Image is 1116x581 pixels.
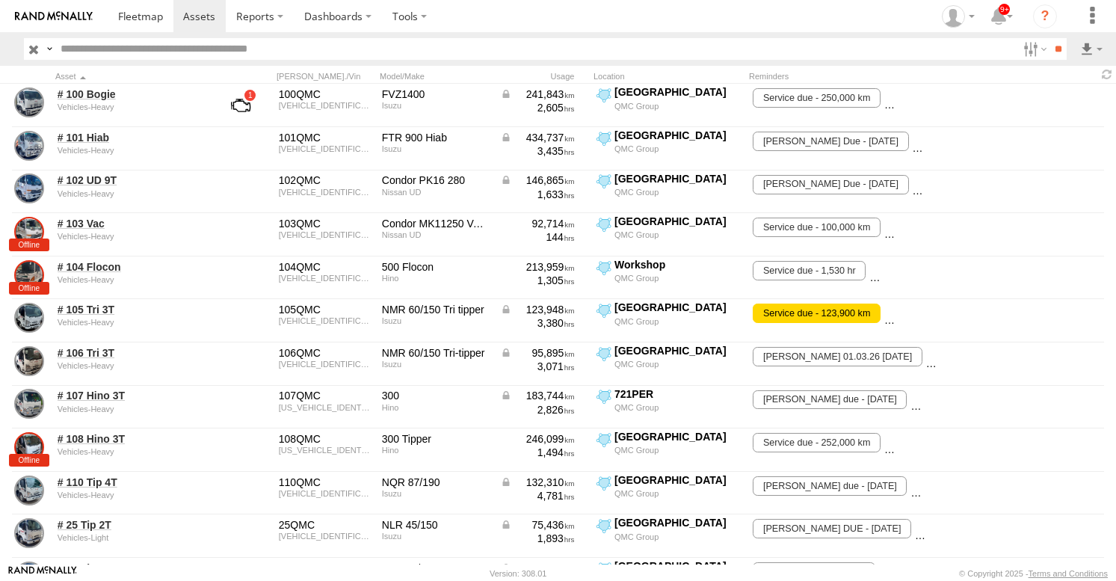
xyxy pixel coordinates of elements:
span: Service due - 100,000 km [753,218,881,237]
a: Visit our Website [8,566,77,581]
div: QMC Group [614,359,741,369]
span: REGO DUE - 05/02/2026 [884,433,1043,452]
label: Search Filter Options [1017,38,1049,60]
div: NLR 45/150 [382,562,490,575]
a: # 26 Tip 2T [58,562,203,575]
span: rego due - 10/04/2026 [884,88,1038,108]
a: View Asset Details [14,432,44,462]
div: 100QMC [279,87,372,101]
a: View Asset Details [14,131,44,161]
div: Data from Vehicle CANbus [500,562,575,575]
div: QMC Group [614,144,741,154]
div: undefined [58,491,203,499]
div: JALFTR34T87000227 [279,144,372,153]
a: View Asset Details [14,303,44,333]
a: View Asset Details [14,87,44,117]
div: [GEOGRAPHIC_DATA] [614,129,741,142]
a: # 100 Bogie [58,87,203,101]
div: 2,826 [500,403,575,416]
div: 25QMC [279,518,372,532]
div: QMC Group [614,532,741,542]
div: Nissan UD [382,230,490,239]
div: QMC Group [614,445,741,455]
label: Click to View Current Location [594,172,743,212]
div: [PERSON_NAME]./Vin [277,71,374,82]
div: undefined [58,533,203,542]
div: [GEOGRAPHIC_DATA] [614,172,741,185]
div: JHDFD7JLMXXX10821 [279,274,372,283]
a: # 103 Vac [58,217,203,230]
div: 103QMC [279,217,372,230]
span: Service due - 188,000 km [910,390,1038,410]
span: REGO DUE - 23/09/2026 [753,519,911,538]
div: undefined [58,405,203,414]
div: JNBPKC8EL00H00629 [279,188,372,197]
div: 106QMC [279,346,372,360]
div: 3,380 [500,316,575,330]
span: Service due - 252,000 km [753,433,881,452]
div: 3,435 [500,144,575,158]
div: Click to Sort [55,71,205,82]
a: # 104 Flocon [58,260,203,274]
div: JAANLR85EJ7104031 [279,532,372,541]
label: Click to View Current Location [594,85,743,126]
div: 110QMC [279,476,372,489]
div: Data from Vehicle CANbus [500,87,575,101]
div: 300 Tipper [382,432,490,446]
a: # 107 Hino 3T [58,389,203,402]
div: JNBMKB8EL00L00619 [279,230,372,239]
span: Service due - 123,900 km [753,304,881,323]
div: 2,605 [500,101,575,114]
div: undefined [58,189,203,198]
div: JHHACS3H30K003050 [279,403,372,412]
label: Click to View Current Location [594,258,743,298]
span: Service due - 135,000 km [910,476,1038,496]
label: Click to View Current Location [594,387,743,428]
div: Data from Vehicle CANbus [500,131,575,144]
div: Hino [382,403,490,412]
div: JAANMR85EM7100105 [279,360,372,369]
i: ? [1033,4,1057,28]
div: Hino [382,446,490,455]
div: undefined [58,102,203,111]
label: Click to View Current Location [594,215,743,255]
a: # 105 Tri 3T [58,303,203,316]
div: NLR 45/150 [382,518,490,532]
div: 102QMC [279,173,372,187]
div: [GEOGRAPHIC_DATA] [614,473,741,487]
div: undefined [58,275,203,284]
div: undefined [58,361,203,370]
div: NQR 87/190 [382,476,490,489]
div: Model/Make [380,71,492,82]
span: Service due - 150,000 km [913,175,1041,194]
a: View Asset with Fault/s [213,87,268,123]
div: [GEOGRAPHIC_DATA] [614,215,741,228]
div: Isuzu [382,360,490,369]
span: Service due - 81,000 km [915,519,1038,538]
div: Zeyd Karahasanoglu [937,5,980,28]
a: View Asset Details [14,389,44,419]
div: © Copyright 2025 - [959,569,1108,578]
div: 4,781 [500,489,575,502]
div: 3,071 [500,360,575,373]
div: 246,099 [500,432,575,446]
div: QMC Group [614,488,741,499]
div: Isuzu [382,316,490,325]
div: Workshop [614,258,741,271]
div: FTR 900 Hiab [382,131,490,144]
div: [GEOGRAPHIC_DATA] [614,516,741,529]
a: View Asset Details [14,346,44,376]
a: # 110 Tip 4T [58,476,203,489]
span: REGO DUE - 16/06/2026 [884,218,1043,237]
div: Isuzu [382,144,490,153]
div: [GEOGRAPHIC_DATA] [614,301,741,314]
div: QMC Group [614,101,741,111]
div: 105QMC [279,303,372,316]
div: 300 [382,389,490,402]
div: Isuzu [382,489,490,498]
span: Service due - 1,530 hr [753,261,866,280]
div: Isuzu [382,532,490,541]
span: Rego Due - 06/04/2026 [753,132,908,151]
label: Click to View Current Location [594,430,743,470]
div: Usage [498,71,588,82]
